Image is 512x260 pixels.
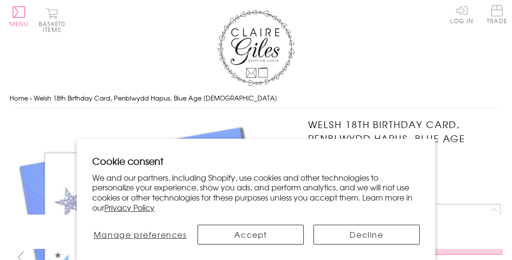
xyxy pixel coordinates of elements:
[30,93,32,102] span: ›
[217,10,295,86] img: Claire Giles Greetings Cards
[487,5,507,26] a: Trade
[10,6,28,27] button: Menu
[487,5,507,24] span: Trade
[313,225,420,245] button: Decline
[10,19,28,28] span: Menu
[308,117,502,159] h1: Welsh 18th Birthday Card, Penblwydd Hapus, Blue Age [DEMOGRAPHIC_DATA]
[10,88,502,108] nav: breadcrumbs
[34,93,277,102] span: Welsh 18th Birthday Card, Penblwydd Hapus, Blue Age [DEMOGRAPHIC_DATA]
[92,225,188,245] button: Manage preferences
[39,8,65,32] button: Basket0 items
[43,19,65,34] span: 0 items
[450,5,473,24] a: Log In
[94,229,187,240] span: Manage preferences
[92,173,420,213] p: We and our partners, including Shopify, use cookies and other technologies to personalize your ex...
[198,225,304,245] button: Accept
[104,202,155,213] a: Privacy Policy
[92,154,420,168] h2: Cookie consent
[10,93,28,102] a: Home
